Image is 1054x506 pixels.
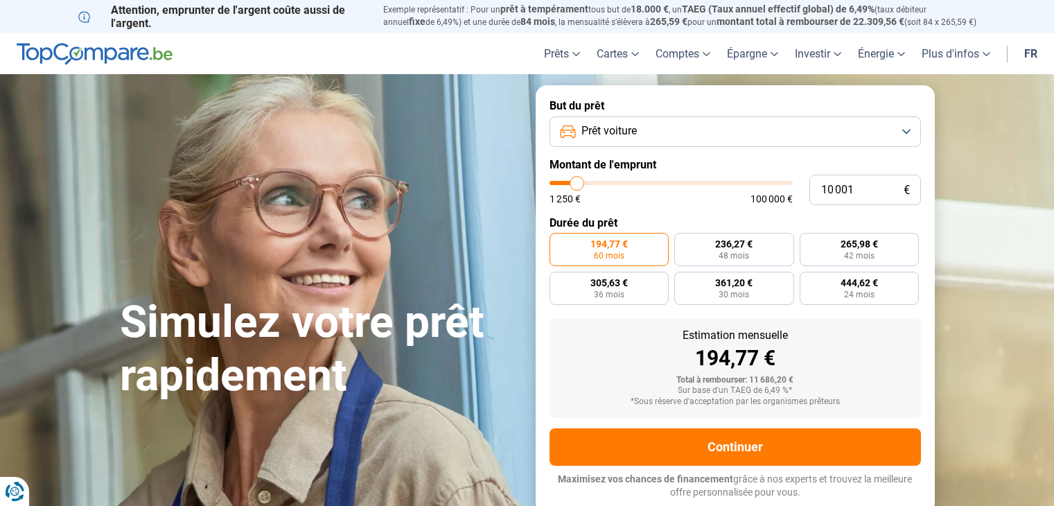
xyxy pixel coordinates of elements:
[787,33,850,74] a: Investir
[717,16,904,27] span: montant total à rembourser de 22.309,56 €
[561,397,910,407] div: *Sous réserve d'acceptation par les organismes prêteurs
[1016,33,1046,74] a: fr
[590,239,628,249] span: 194,77 €
[120,296,519,403] h1: Simulez votre prêt rapidement
[682,3,875,15] span: TAEG (Taux annuel effectif global) de 6,49%
[647,33,719,74] a: Comptes
[590,278,628,288] span: 305,63 €
[631,3,669,15] span: 18.000 €
[561,330,910,341] div: Estimation mensuelle
[588,33,647,74] a: Cartes
[594,252,624,260] span: 60 mois
[550,116,921,147] button: Prêt voiture
[715,239,753,249] span: 236,27 €
[550,216,921,229] label: Durée du prêt
[17,43,173,65] img: TopCompare
[913,33,999,74] a: Plus d'infos
[650,16,687,27] span: 265,59 €
[715,278,753,288] span: 361,20 €
[520,16,555,27] span: 84 mois
[841,239,878,249] span: 265,98 €
[844,252,875,260] span: 42 mois
[561,386,910,396] div: Sur base d'un TAEG de 6,49 %*
[904,184,910,196] span: €
[550,99,921,112] label: But du prêt
[383,3,976,28] p: Exemple représentatif : Pour un tous but de , un (taux débiteur annuel de 6,49%) et une durée de ...
[844,290,875,299] span: 24 mois
[550,428,921,466] button: Continuer
[561,348,910,369] div: 194,77 €
[550,473,921,500] p: grâce à nos experts et trouvez la meilleure offre personnalisée pour vous.
[581,123,637,139] span: Prêt voiture
[561,376,910,385] div: Total à rembourser: 11 686,20 €
[500,3,588,15] span: prêt à tempérament
[409,16,425,27] span: fixe
[536,33,588,74] a: Prêts
[841,278,878,288] span: 444,62 €
[850,33,913,74] a: Énergie
[550,194,581,204] span: 1 250 €
[558,473,733,485] span: Maximisez vos chances de financement
[750,194,793,204] span: 100 000 €
[719,252,749,260] span: 48 mois
[550,158,921,171] label: Montant de l'emprunt
[719,33,787,74] a: Épargne
[719,290,749,299] span: 30 mois
[78,3,367,30] p: Attention, emprunter de l'argent coûte aussi de l'argent.
[594,290,624,299] span: 36 mois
